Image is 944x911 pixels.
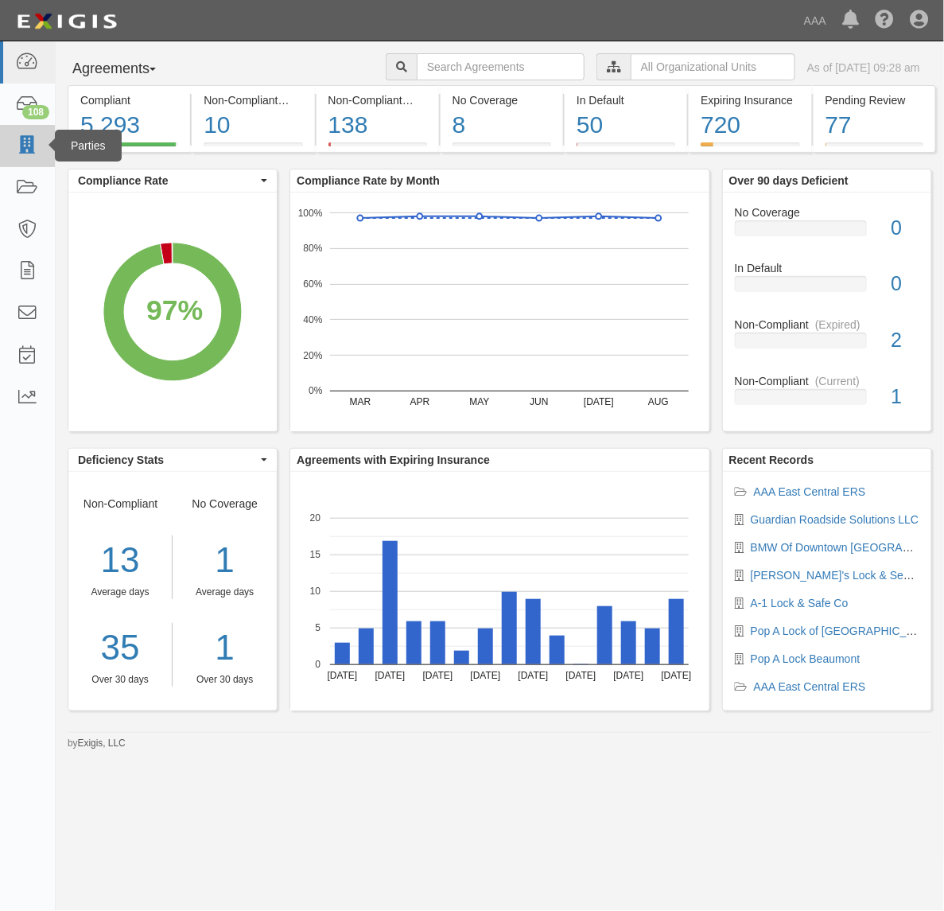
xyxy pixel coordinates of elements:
[826,108,923,142] div: 77
[796,5,834,37] a: AAA
[751,597,849,609] a: A-1 Lock & Safe Co
[723,204,931,220] div: No Coverage
[417,53,585,80] input: Search Agreements
[814,142,936,155] a: Pending Review77
[55,130,122,162] div: Parties
[185,623,265,673] a: 1
[297,174,440,187] b: Compliance Rate by Month
[310,549,321,560] text: 15
[185,586,265,599] div: Average days
[304,278,323,290] text: 60%
[648,396,669,407] text: AUG
[826,92,923,108] div: Pending Review
[185,673,265,687] div: Over 30 days
[304,243,323,254] text: 80%
[290,472,709,711] svg: A chart.
[68,496,173,687] div: Non-Compliant
[328,92,427,108] div: Non-Compliant (Expired)
[328,108,427,142] div: 138
[304,314,323,325] text: 40%
[68,193,277,431] svg: A chart.
[68,737,126,750] small: by
[631,53,795,80] input: All Organizational Units
[310,512,321,524] text: 20
[68,449,277,471] button: Deficiency Stats
[441,142,563,155] a: No Coverage8
[68,586,172,599] div: Average days
[879,214,931,243] div: 0
[815,373,860,389] div: (Current)
[815,317,860,333] div: (Expired)
[297,454,490,466] b: Agreements with Expiring Insurance
[470,396,490,407] text: MAY
[723,260,931,276] div: In Default
[471,670,501,681] text: [DATE]
[173,496,277,687] div: No Coverage
[68,169,277,192] button: Compliance Rate
[80,108,178,142] div: 5,293
[735,373,919,418] a: Non-Compliant(Current)1
[530,396,549,407] text: JUN
[751,652,860,665] a: Pop A Lock Beaumont
[735,317,919,373] a: Non-Compliant(Expired)2
[204,108,302,142] div: 10
[453,108,551,142] div: 8
[68,142,190,155] a: Compliant5,293
[701,92,799,108] div: Expiring Insurance
[584,396,614,407] text: [DATE]
[577,108,675,142] div: 50
[754,485,866,498] a: AAA East Central ERS
[723,317,931,333] div: Non-Compliant
[185,535,265,586] div: 1
[309,385,323,396] text: 0%
[807,60,920,76] div: As of [DATE] 09:28 am
[879,270,931,298] div: 0
[423,670,453,681] text: [DATE]
[204,92,302,108] div: Non-Compliant (Current)
[78,173,257,189] span: Compliance Rate
[22,105,49,119] div: 108
[12,7,122,36] img: logo-5460c22ac91f19d4615b14bd174203de0afe785f0fc80cf4dbbc73dc1793850b.png
[298,207,323,218] text: 100%
[879,326,931,355] div: 2
[316,622,321,633] text: 5
[290,193,709,431] svg: A chart.
[519,670,549,681] text: [DATE]
[328,670,358,681] text: [DATE]
[78,738,126,749] a: Exigis, LLC
[729,454,814,466] b: Recent Records
[68,673,172,687] div: Over 30 days
[453,92,551,108] div: No Coverage
[577,92,675,108] div: In Default
[410,396,430,407] text: APR
[68,53,187,85] button: Agreements
[662,670,692,681] text: [DATE]
[566,670,596,681] text: [DATE]
[192,142,314,155] a: Non-Compliant(Current)10
[304,350,323,361] text: 20%
[146,290,203,331] div: 97%
[68,623,172,673] a: 35
[879,383,931,411] div: 1
[317,142,439,155] a: Non-Compliant(Expired)138
[689,142,811,155] a: Expiring Insurance720
[723,373,931,389] div: Non-Compliant
[375,670,406,681] text: [DATE]
[350,396,371,407] text: MAR
[729,174,849,187] b: Over 90 days Deficient
[751,513,919,526] a: Guardian Roadside Solutions LLC
[735,204,919,261] a: No Coverage0
[701,108,799,142] div: 720
[80,92,178,108] div: Compliant
[754,680,866,693] a: AAA East Central ERS
[78,452,257,468] span: Deficiency Stats
[614,670,644,681] text: [DATE]
[735,260,919,317] a: In Default0
[875,11,894,30] i: Help Center - Complianz
[565,142,687,155] a: In Default50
